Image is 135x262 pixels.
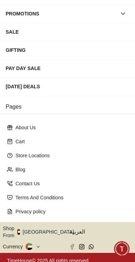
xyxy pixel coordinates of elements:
p: Blog [15,166,125,173]
div: SALE [6,26,129,38]
img: United Arab Emirates [17,229,20,235]
button: العربية [70,225,132,239]
p: Store Locations [15,152,125,159]
p: Contact Us [15,180,125,187]
button: Shop From[GEOGRAPHIC_DATA] [3,225,79,239]
div: [DATE] DEALS [6,80,129,93]
p: About Us [15,124,125,131]
div: Currency [3,243,26,250]
p: Terms And Conditions [15,194,125,201]
p: Cart [15,138,125,145]
a: Instagram [79,244,84,249]
div: GIFTING [6,44,129,56]
a: Whatsapp [89,244,94,249]
a: Facebook [70,244,75,249]
div: PROMOTIONS [6,7,117,20]
div: PAY DAY SALE [6,62,129,75]
div: Chat Widget [114,241,130,257]
p: Privacy policy [15,208,125,215]
span: العربية [70,228,132,236]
